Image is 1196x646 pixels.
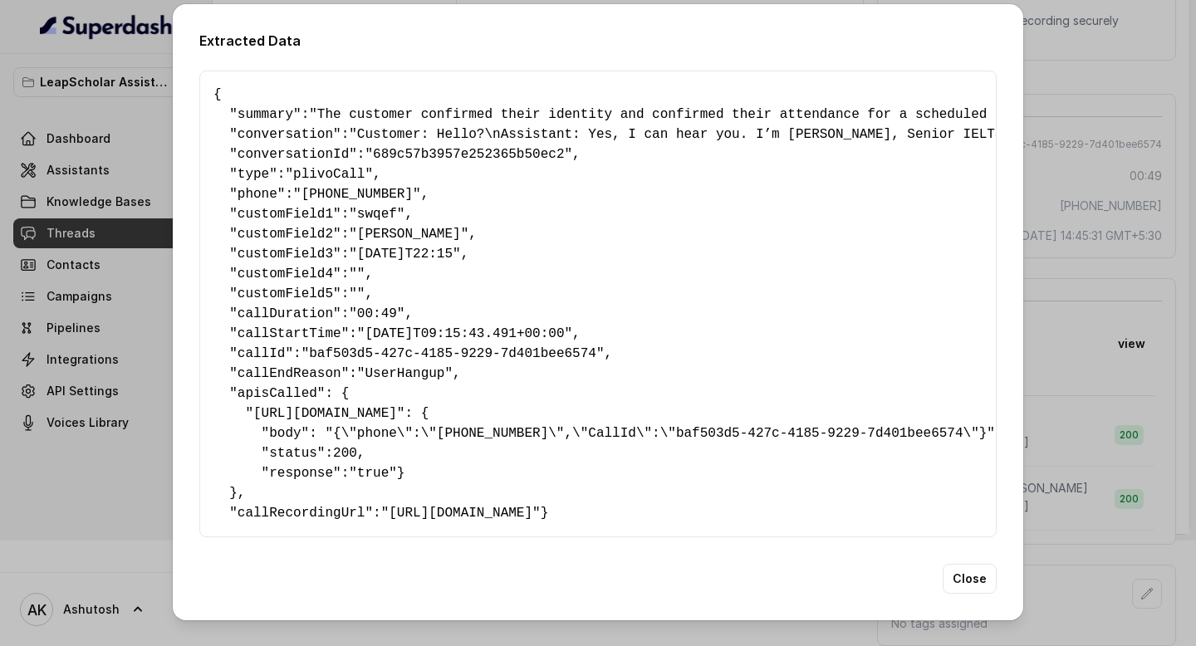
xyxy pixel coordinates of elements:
span: "[DATE]T09:15:43.491+00:00" [357,326,572,341]
span: customField2 [238,227,333,242]
pre: { " ": , " ": , " ": , " ": , " ": , " ": , " ": , " ": , " ": , " ": , " ": , " ": , " ": , " ":... [213,85,983,523]
span: response [269,466,333,481]
span: "[PERSON_NAME]" [349,227,468,242]
span: apisCalled [238,386,317,401]
span: "swqef" [349,207,404,222]
span: callDuration [238,306,333,321]
span: "00:49" [349,306,404,321]
button: Close [943,564,997,594]
span: phone [238,187,277,202]
span: summary [238,107,293,122]
span: callEndReason [238,366,341,381]
span: "baf503d5-427c-4185-9229-7d401bee6574" [301,346,605,361]
span: customField1 [238,207,333,222]
span: "" [349,286,365,301]
span: conversationId [238,147,349,162]
span: callRecordingUrl [238,506,365,521]
span: "UserHangup" [357,366,453,381]
span: 200 [333,446,357,461]
span: "689c57b3957e252365b50ec2" [365,147,572,162]
span: customField3 [238,247,333,262]
span: callStartTime [238,326,341,341]
span: "true" [349,466,397,481]
h2: Extracted Data [199,31,997,51]
span: "[DATE]T22:15" [349,247,460,262]
span: status [269,446,317,461]
span: customField5 [238,286,333,301]
span: "plivoCall" [285,167,373,182]
span: type [238,167,269,182]
span: [URL][DOMAIN_NAME] [253,406,397,421]
span: conversation [238,127,333,142]
span: "" [349,267,365,281]
span: "[URL][DOMAIN_NAME]" [381,506,541,521]
span: customField4 [238,267,333,281]
span: "[PHONE_NUMBER]" [293,187,421,202]
span: callId [238,346,286,361]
